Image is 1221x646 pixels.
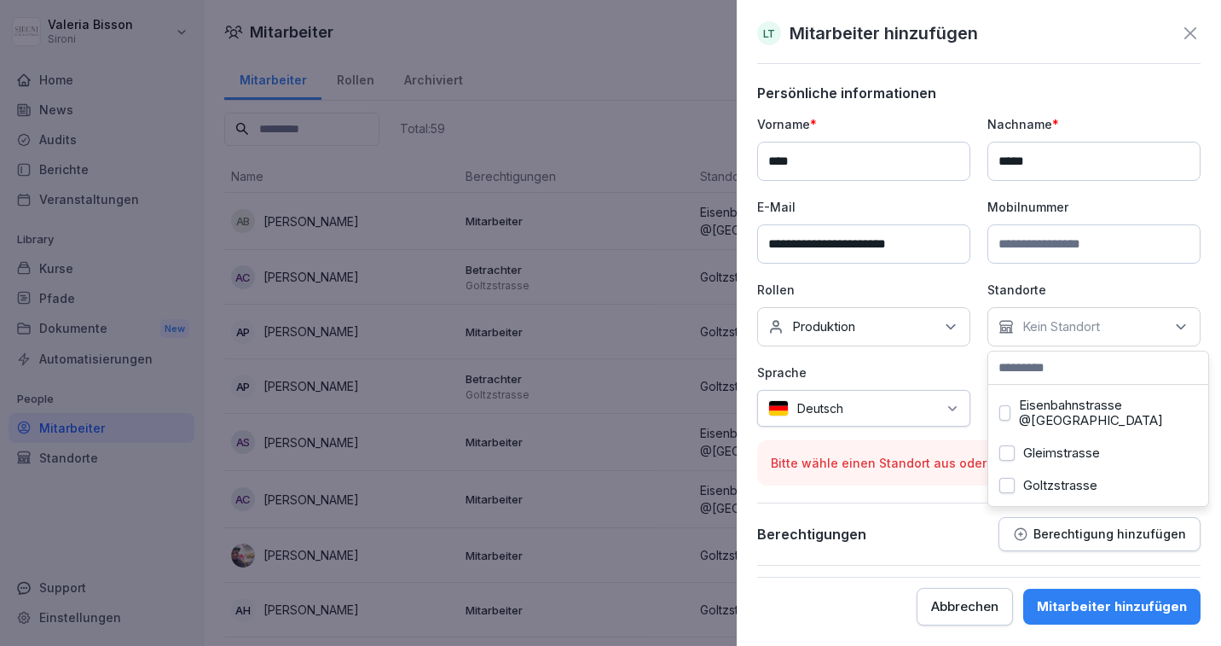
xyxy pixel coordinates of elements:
p: Vorname [757,115,970,133]
img: de.svg [768,400,789,416]
p: Nachname [987,115,1201,133]
p: Berechtigungen [757,526,866,543]
div: LT [757,21,781,45]
p: Rollen [757,281,970,299]
button: Mitarbeiter hinzufügen [1023,589,1201,625]
p: Persönliche informationen [757,84,1201,102]
div: Mitarbeiter hinzufügen [1037,597,1187,616]
p: Bitte wähle einen Standort aus oder füge eine Berechtigung hinzu. [771,454,1187,472]
div: Deutsch [757,390,970,427]
label: Gleimstrasse [1023,445,1100,461]
p: E-Mail [757,198,970,216]
button: Abbrechen [917,588,1013,626]
p: Standorte [987,281,1201,299]
p: Berechtigung hinzufügen [1033,527,1186,541]
p: Produktion [792,318,855,335]
label: Eisenbahnstrasse @[GEOGRAPHIC_DATA] [1019,398,1197,428]
p: Mitarbeiter hinzufügen [790,20,978,46]
p: Sprache [757,364,970,381]
p: Mobilnummer [987,198,1201,216]
div: Abbrechen [931,597,998,616]
p: Kein Standort [1022,318,1100,335]
label: Goltzstrasse [1023,478,1097,493]
button: Berechtigung hinzufügen [998,517,1201,551]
